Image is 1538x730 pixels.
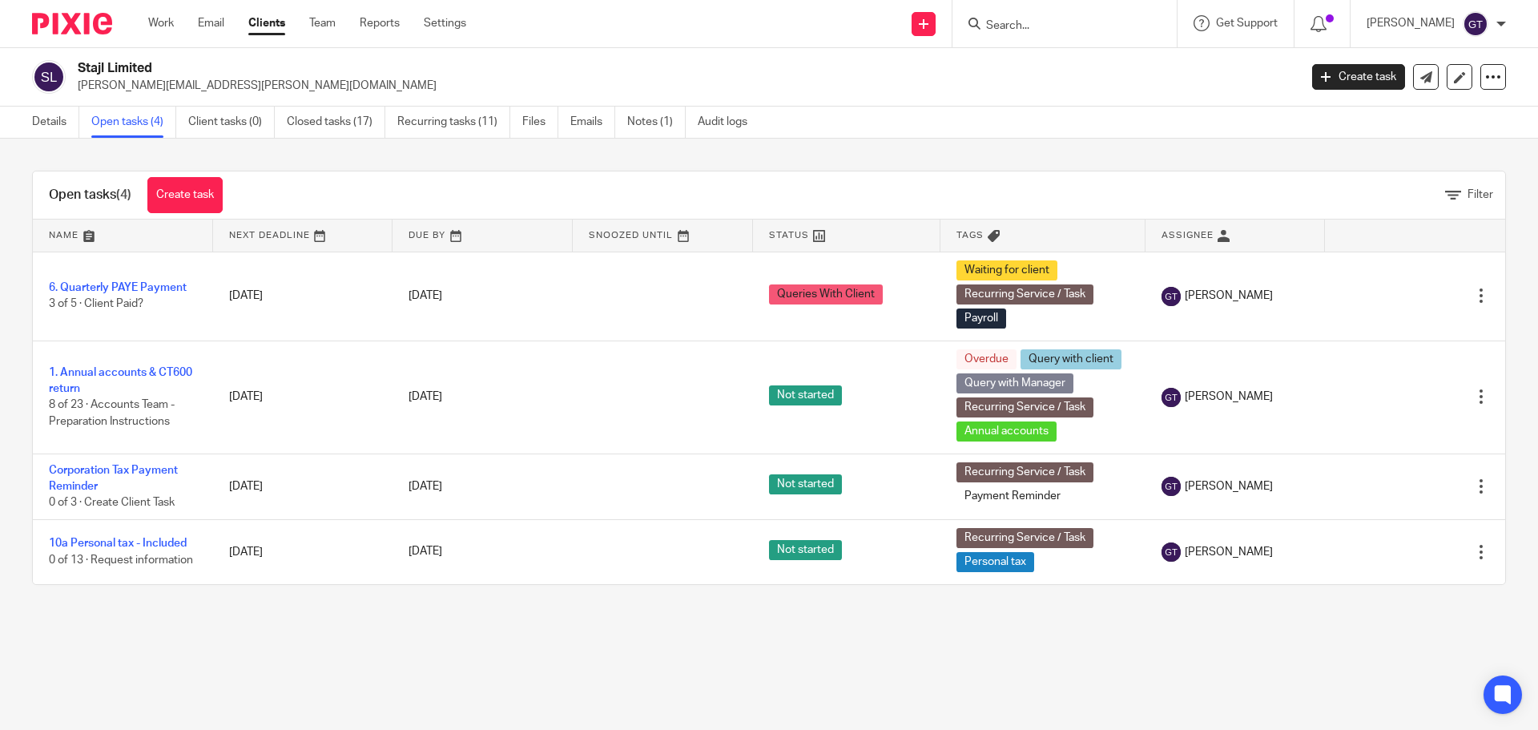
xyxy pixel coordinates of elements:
img: svg%3E [1162,542,1181,562]
span: Personal tax [956,552,1034,572]
img: Pixie [32,13,112,34]
td: [DATE] [213,454,393,519]
td: [DATE] [213,341,393,454]
a: Email [198,15,224,31]
span: Query with client [1021,349,1121,369]
span: Tags [956,231,984,240]
a: Reports [360,15,400,31]
span: 0 of 3 · Create Client Task [49,497,175,508]
span: [PERSON_NAME] [1185,544,1273,560]
span: 3 of 5 · Client Paid? [49,299,143,310]
span: Annual accounts [956,421,1057,442]
img: svg%3E [1162,477,1181,496]
a: Work [148,15,174,31]
h2: Stajl Limited [78,60,1046,77]
span: Overdue [956,349,1017,369]
span: [DATE] [409,546,442,558]
a: Clients [248,15,285,31]
input: Search [984,19,1129,34]
a: Team [309,15,336,31]
span: Get Support [1216,18,1278,29]
span: [DATE] [409,481,442,492]
span: Status [769,231,809,240]
span: (4) [116,188,131,201]
span: [PERSON_NAME] [1185,389,1273,405]
span: Query with Manager [956,373,1073,393]
img: svg%3E [32,60,66,94]
img: svg%3E [1463,11,1488,37]
td: [DATE] [213,519,393,584]
span: Recurring Service / Task [956,528,1093,548]
a: 10a Personal tax - Included [49,538,187,549]
img: svg%3E [1162,287,1181,306]
span: Snoozed Until [589,231,673,240]
a: Create task [1312,64,1405,90]
a: Files [522,107,558,138]
span: Payment Reminder [956,486,1069,506]
a: Client tasks (0) [188,107,275,138]
span: Queries With Client [769,284,883,305]
p: [PERSON_NAME][EMAIL_ADDRESS][PERSON_NAME][DOMAIN_NAME] [78,78,1288,94]
span: Recurring Service / Task [956,284,1093,305]
td: [DATE] [213,252,393,341]
a: Recurring tasks (11) [397,107,510,138]
span: Recurring Service / Task [956,462,1093,482]
img: svg%3E [1162,388,1181,407]
span: Payroll [956,309,1006,329]
span: 0 of 13 · Request information [49,555,193,566]
span: Recurring Service / Task [956,397,1093,417]
span: Not started [769,474,842,494]
h1: Open tasks [49,187,131,204]
span: [DATE] [409,391,442,402]
a: 1. Annual accounts & CT600 return [49,367,192,394]
span: Not started [769,540,842,560]
a: Create task [147,177,223,213]
p: [PERSON_NAME] [1367,15,1455,31]
span: Filter [1468,189,1493,200]
a: Closed tasks (17) [287,107,385,138]
a: Open tasks (4) [91,107,176,138]
span: [PERSON_NAME] [1185,288,1273,304]
a: Notes (1) [627,107,686,138]
a: Settings [424,15,466,31]
a: Audit logs [698,107,759,138]
span: [DATE] [409,290,442,301]
a: Details [32,107,79,138]
a: 6. Quarterly PAYE Payment [49,282,187,293]
span: Waiting for client [956,260,1057,280]
span: Not started [769,385,842,405]
a: Emails [570,107,615,138]
span: [PERSON_NAME] [1185,478,1273,494]
span: 8 of 23 · Accounts Team - Preparation Instructions [49,400,175,428]
a: Corporation Tax Payment Reminder [49,465,178,492]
